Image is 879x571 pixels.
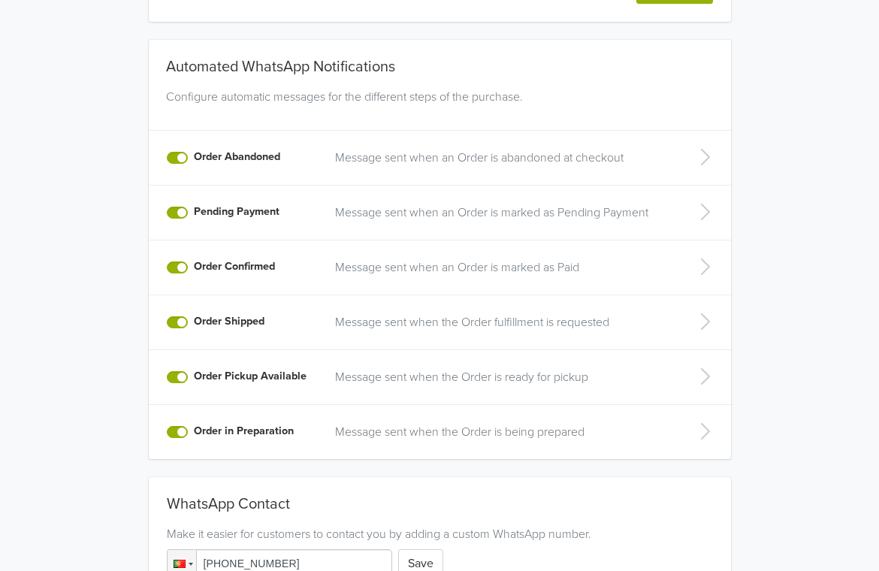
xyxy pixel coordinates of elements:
div: Make it easier for customers to contact you by adding a custom WhatsApp number. [167,525,713,543]
label: Order in Preparation [194,423,294,440]
label: Order Confirmed [194,258,275,275]
div: Automated WhatsApp Notifications [160,40,720,82]
label: Pending Payment [194,204,279,220]
label: Order Shipped [194,313,264,330]
a: Message sent when an Order is marked as Paid [335,258,670,276]
div: Configure automatic messages for the different steps of the purchase. [160,88,720,124]
label: Order Pickup Available [194,368,307,385]
a: Message sent when the Order is ready for pickup [335,368,670,386]
a: Message sent when the Order fulfillment is requested [335,313,670,331]
a: Message sent when an Order is abandoned at checkout [335,149,670,167]
a: Message sent when the Order is being prepared [335,423,670,441]
a: Message sent when an Order is marked as Pending Payment [335,204,670,222]
div: WhatsApp Contact [167,495,713,519]
label: Order Abandoned [194,149,280,165]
